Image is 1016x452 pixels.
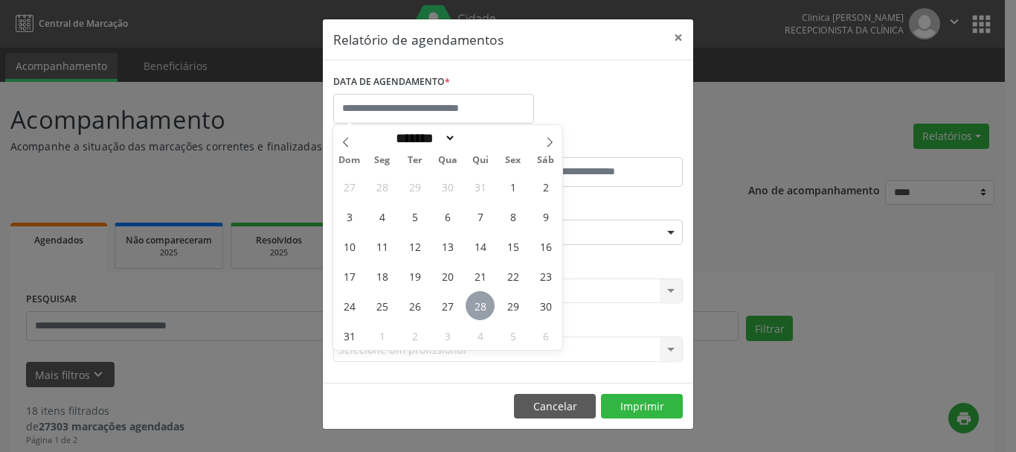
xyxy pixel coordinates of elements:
span: Sáb [530,156,562,165]
span: Setembro 3, 2025 [433,321,462,350]
span: Agosto 16, 2025 [531,232,560,261]
span: Setembro 5, 2025 [498,321,527,350]
span: Agosto 18, 2025 [367,261,396,290]
span: Setembro 4, 2025 [466,321,495,350]
button: Imprimir [601,394,683,419]
button: Cancelar [514,394,596,419]
span: Sex [497,156,530,165]
button: Close [663,19,693,56]
span: Agosto 25, 2025 [367,291,396,320]
span: Julho 30, 2025 [433,172,462,201]
span: Agosto 28, 2025 [466,291,495,320]
span: Agosto 4, 2025 [367,202,396,231]
span: Agosto 15, 2025 [498,232,527,261]
span: Setembro 6, 2025 [531,321,560,350]
span: Agosto 9, 2025 [531,202,560,231]
span: Agosto 1, 2025 [498,172,527,201]
span: Agosto 26, 2025 [400,291,429,320]
span: Agosto 8, 2025 [498,202,527,231]
input: Year [456,130,505,146]
span: Agosto 31, 2025 [335,321,364,350]
span: Agosto 7, 2025 [466,202,495,231]
span: Agosto 24, 2025 [335,291,364,320]
span: Agosto 23, 2025 [531,261,560,290]
label: DATA DE AGENDAMENTO [333,71,450,94]
span: Dom [333,156,366,165]
span: Julho 28, 2025 [367,172,396,201]
span: Agosto 6, 2025 [433,202,462,231]
span: Agosto 22, 2025 [498,261,527,290]
span: Agosto 3, 2025 [335,202,364,231]
h5: Relatório de agendamentos [333,30,504,49]
span: Julho 31, 2025 [466,172,495,201]
span: Agosto 12, 2025 [400,232,429,261]
span: Setembro 1, 2025 [367,321,396,350]
span: Agosto 29, 2025 [498,291,527,320]
span: Ter [399,156,431,165]
span: Seg [366,156,399,165]
span: Agosto 27, 2025 [433,291,462,320]
span: Qui [464,156,497,165]
span: Agosto 10, 2025 [335,232,364,261]
span: Agosto 21, 2025 [466,261,495,290]
span: Agosto 2, 2025 [531,172,560,201]
select: Month [390,130,456,146]
span: Agosto 11, 2025 [367,232,396,261]
span: Agosto 30, 2025 [531,291,560,320]
span: Julho 27, 2025 [335,172,364,201]
span: Setembro 2, 2025 [400,321,429,350]
span: Agosto 17, 2025 [335,261,364,290]
span: Agosto 13, 2025 [433,232,462,261]
span: Agosto 20, 2025 [433,261,462,290]
span: Julho 29, 2025 [400,172,429,201]
span: Qua [431,156,464,165]
span: Agosto 14, 2025 [466,232,495,261]
span: Agosto 19, 2025 [400,261,429,290]
span: Agosto 5, 2025 [400,202,429,231]
label: ATÉ [512,134,683,157]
